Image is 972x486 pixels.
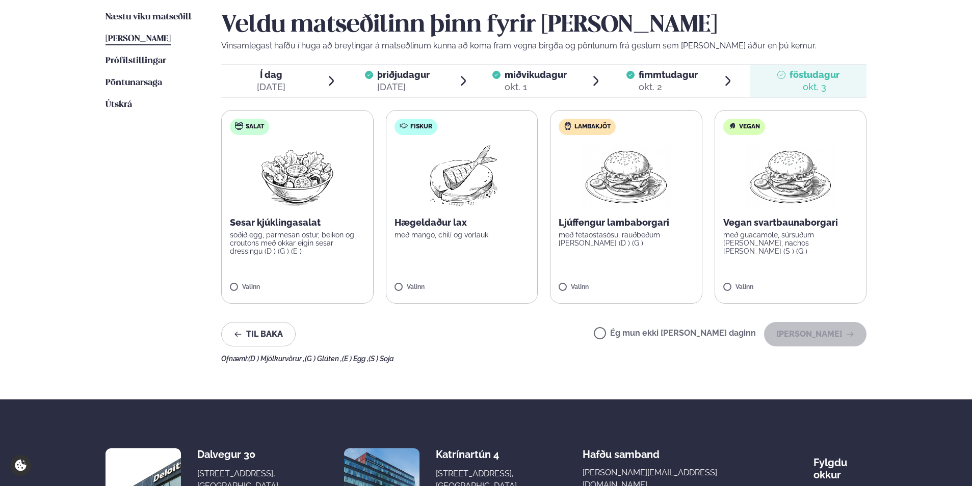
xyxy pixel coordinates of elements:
span: Prófílstillingar [106,57,166,65]
span: (G ) Glúten , [305,355,342,363]
a: Næstu viku matseðill [106,11,192,23]
img: Salad.png [252,143,343,208]
span: Pöntunarsaga [106,78,162,87]
span: Útskrá [106,100,132,109]
div: Fylgdu okkur [813,448,866,481]
img: Lamb.svg [564,122,572,130]
span: fimmtudagur [639,69,698,80]
span: (D ) Mjólkurvörur , [248,355,305,363]
a: Útskrá [106,99,132,111]
p: Sesar kjúklingasalat [230,217,365,229]
div: [DATE] [377,81,430,93]
a: [PERSON_NAME] [106,33,171,45]
span: föstudagur [790,69,839,80]
p: með fetaostasósu, rauðbeðum [PERSON_NAME] (D ) (G ) [559,231,694,247]
span: Salat [246,123,264,131]
span: [PERSON_NAME] [106,35,171,43]
span: Fiskur [410,123,432,131]
span: Í dag [257,69,285,81]
p: með mangó, chilí og vorlauk [395,231,530,239]
div: Dalvegur 30 [197,448,278,461]
a: Prófílstillingar [106,55,166,67]
p: með guacamole, súrsuðum [PERSON_NAME], nachos [PERSON_NAME] (S ) (G ) [723,231,858,255]
span: Næstu viku matseðill [106,13,192,21]
p: Hægeldaður lax [395,217,530,229]
p: Ljúffengur lambaborgari [559,217,694,229]
img: fish.svg [400,122,408,130]
div: okt. 2 [639,81,698,93]
a: Cookie settings [10,455,31,476]
p: Vegan svartbaunaborgari [723,217,858,229]
h2: Veldu matseðilinn þinn fyrir [PERSON_NAME] [221,11,866,40]
img: Hamburger.png [745,143,835,208]
span: Hafðu samband [583,440,660,461]
span: þriðjudagur [377,69,430,80]
a: Pöntunarsaga [106,77,162,89]
button: Til baka [221,322,296,346]
span: miðvikudagur [505,69,567,80]
div: Katrínartún 4 [436,448,517,461]
span: (E ) Egg , [342,355,369,363]
img: salad.svg [235,122,243,130]
div: [DATE] [257,81,285,93]
div: okt. 1 [505,81,567,93]
img: Vegan.svg [728,122,737,130]
p: Vinsamlegast hafðu í huga að breytingar á matseðlinum kunna að koma fram vegna birgða og pöntunum... [221,40,866,52]
span: Lambakjöt [574,123,611,131]
span: (S ) Soja [369,355,394,363]
img: Hamburger.png [581,143,671,208]
button: [PERSON_NAME] [764,322,866,346]
div: Ofnæmi: [221,355,866,363]
div: okt. 3 [790,81,839,93]
span: Vegan [739,123,760,131]
img: Fish.png [416,143,507,208]
p: soðið egg, parmesan ostur, beikon og croutons með okkar eigin sesar dressingu (D ) (G ) (E ) [230,231,365,255]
